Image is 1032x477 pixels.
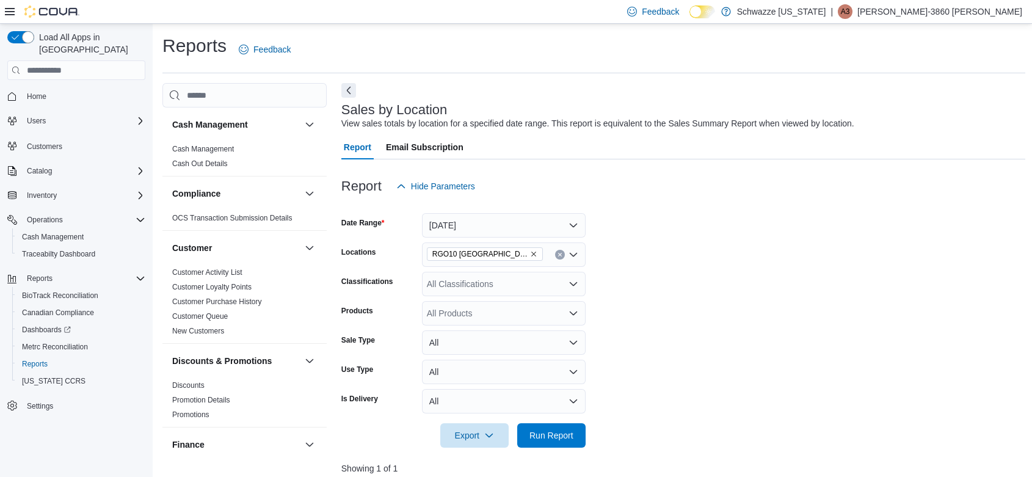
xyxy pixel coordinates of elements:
[172,144,234,154] span: Cash Management
[341,83,356,98] button: Next
[341,306,373,316] label: Products
[432,248,528,260] span: RGO10 [GEOGRAPHIC_DATA]
[162,211,327,230] div: Compliance
[22,138,145,153] span: Customers
[22,89,145,104] span: Home
[737,4,826,19] p: Schwazze [US_STATE]
[838,4,852,19] div: Alexis-3860 Shoope
[172,282,252,292] span: Customer Loyalty Points
[172,188,220,200] h3: Compliance
[2,270,150,287] button: Reports
[440,423,509,448] button: Export
[17,305,99,320] a: Canadian Compliance
[22,291,98,300] span: BioTrack Reconciliation
[172,311,228,321] span: Customer Queue
[172,214,293,222] a: OCS Transaction Submission Details
[253,43,291,56] span: Feedback
[2,187,150,204] button: Inventory
[569,279,578,289] button: Open list of options
[22,164,145,178] span: Catalog
[2,137,150,155] button: Customers
[17,230,89,244] a: Cash Management
[569,308,578,318] button: Open list of options
[2,211,150,228] button: Operations
[12,246,150,263] button: Traceabilty Dashboard
[341,179,382,194] h3: Report
[344,135,371,159] span: Report
[22,398,145,413] span: Settings
[27,142,62,151] span: Customers
[172,242,300,254] button: Customer
[17,374,145,388] span: Washington CCRS
[17,322,145,337] span: Dashboards
[172,410,209,419] a: Promotions
[27,401,53,411] span: Settings
[555,250,565,260] button: Clear input
[172,118,248,131] h3: Cash Management
[17,247,145,261] span: Traceabilty Dashboard
[422,330,586,355] button: All
[12,355,150,373] button: Reports
[2,112,150,129] button: Users
[22,213,68,227] button: Operations
[17,340,145,354] span: Metrc Reconciliation
[341,117,854,130] div: View sales totals by location for a specified date range. This report is equivalent to the Sales ...
[12,304,150,321] button: Canadian Compliance
[341,335,375,345] label: Sale Type
[22,114,145,128] span: Users
[162,265,327,343] div: Customer
[22,359,48,369] span: Reports
[17,288,103,303] a: BioTrack Reconciliation
[569,250,578,260] button: Open list of options
[162,142,327,176] div: Cash Management
[22,308,94,318] span: Canadian Compliance
[12,228,150,246] button: Cash Management
[341,462,1026,475] p: Showing 1 of 1
[22,376,85,386] span: [US_STATE] CCRS
[162,34,227,58] h1: Reports
[27,92,46,101] span: Home
[172,396,230,404] a: Promotion Details
[172,327,224,335] a: New Customers
[22,164,57,178] button: Catalog
[529,429,573,442] span: Run Report
[17,230,145,244] span: Cash Management
[172,159,228,169] span: Cash Out Details
[2,87,150,105] button: Home
[172,326,224,336] span: New Customers
[12,321,150,338] a: Dashboards
[22,271,57,286] button: Reports
[17,357,145,371] span: Reports
[172,213,293,223] span: OCS Transaction Submission Details
[302,437,317,452] button: Finance
[172,439,300,451] button: Finance
[22,399,58,413] a: Settings
[302,186,317,201] button: Compliance
[341,218,385,228] label: Date Range
[17,305,145,320] span: Canadian Compliance
[172,395,230,405] span: Promotion Details
[422,360,586,384] button: All
[22,325,71,335] span: Dashboards
[17,340,93,354] a: Metrc Reconciliation
[422,389,586,413] button: All
[341,365,373,374] label: Use Type
[22,139,67,154] a: Customers
[172,118,300,131] button: Cash Management
[22,249,95,259] span: Traceabilty Dashboard
[530,250,537,258] button: Remove RGO10 Santa Fe from selection in this group
[391,174,480,198] button: Hide Parameters
[341,277,393,286] label: Classifications
[172,381,205,390] a: Discounts
[22,232,84,242] span: Cash Management
[2,162,150,180] button: Catalog
[27,116,46,126] span: Users
[34,31,145,56] span: Load All Apps in [GEOGRAPHIC_DATA]
[7,82,145,446] nav: Complex example
[172,268,242,277] a: Customer Activity List
[341,247,376,257] label: Locations
[302,117,317,132] button: Cash Management
[172,465,231,473] a: GL Account Totals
